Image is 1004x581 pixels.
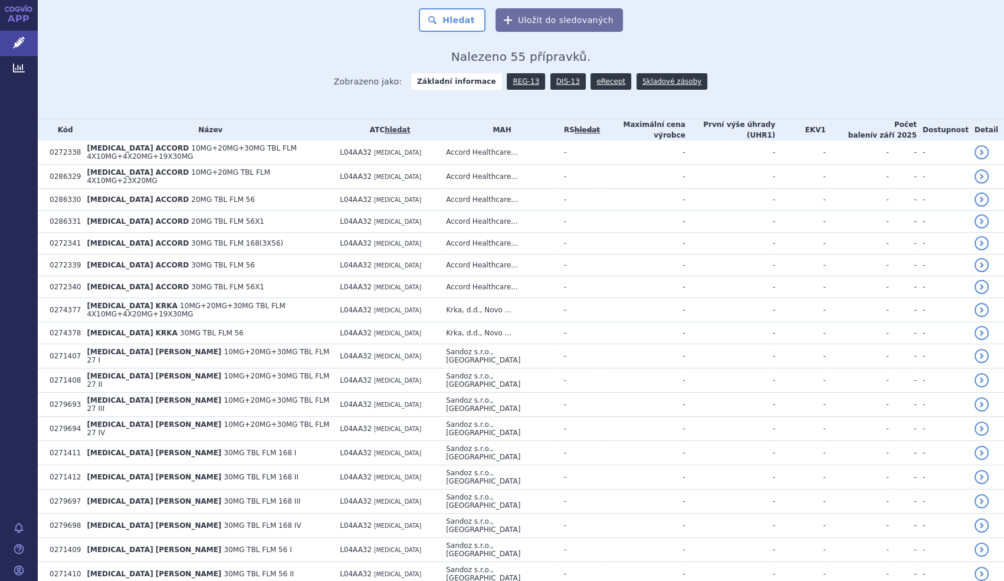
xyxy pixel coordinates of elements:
td: - [685,211,775,233]
span: [MEDICAL_DATA] [374,218,421,225]
span: [MEDICAL_DATA] [374,498,421,505]
th: Detail [969,119,1004,141]
a: vyhledávání neobsahuje žádnou platnou referenční skupinu [575,126,600,134]
a: detail [975,518,989,533]
td: - [775,465,826,489]
td: - [826,254,889,276]
span: [MEDICAL_DATA] [374,284,421,290]
td: - [889,165,917,189]
td: - [558,514,600,538]
span: [MEDICAL_DATA] ACCORD [87,144,189,152]
td: - [775,298,826,322]
th: EKV1 [775,119,826,141]
td: - [917,298,969,322]
span: L04AA32 [340,376,372,384]
th: Maximální cena výrobce [600,119,685,141]
td: - [826,465,889,489]
th: RS [558,119,600,141]
td: - [917,211,969,233]
td: 0271409 [44,538,81,562]
a: detail [975,373,989,387]
td: - [600,344,685,368]
td: - [889,344,917,368]
td: - [889,514,917,538]
a: detail [975,470,989,484]
td: - [558,368,600,393]
td: Sandoz s.r.o., [GEOGRAPHIC_DATA] [440,344,558,368]
a: eRecept [590,73,631,90]
td: - [917,514,969,538]
td: 0272341 [44,233,81,254]
td: - [685,165,775,189]
td: - [558,211,600,233]
span: L04AA32 [340,148,372,156]
td: - [558,441,600,465]
span: 30MG TBL FLM 168 II [224,473,298,481]
td: Sandoz s.r.o., [GEOGRAPHIC_DATA] [440,368,558,393]
td: - [600,298,685,322]
span: L04AA32 [340,306,372,314]
td: - [826,417,889,441]
span: 30MG TBL FLM 56 I [224,546,292,554]
td: - [685,254,775,276]
span: [MEDICAL_DATA] [PERSON_NAME] [87,521,221,530]
span: [MEDICAL_DATA] [374,330,421,337]
span: Nalezeno 55 přípravků. [451,50,591,64]
td: - [685,393,775,417]
td: - [826,344,889,368]
del: hledat [575,126,600,134]
td: - [558,276,600,298]
th: Kód [44,119,81,141]
td: - [889,298,917,322]
strong: Základní informace [411,73,502,90]
td: - [826,489,889,514]
td: - [600,514,685,538]
span: [MEDICAL_DATA] ACCORD [87,261,189,269]
a: detail [975,422,989,436]
span: [MEDICAL_DATA] [PERSON_NAME] [87,396,221,404]
td: Accord Healthcare... [440,233,558,254]
span: 30MG TBL FLM 168 IV [224,521,301,530]
span: 10MG+20MG+30MG TBL FLM 4X10MG+4X20MG+19X30MG [87,144,297,161]
span: [MEDICAL_DATA] [374,571,421,577]
td: - [558,254,600,276]
td: 0271407 [44,344,81,368]
a: detail [975,258,989,272]
td: - [775,538,826,562]
span: 10MG+20MG+30MG TBL FLM 27 II [87,372,329,389]
td: - [826,233,889,254]
td: - [685,189,775,211]
td: 0286331 [44,211,81,233]
span: [MEDICAL_DATA] KRKA [87,302,177,310]
a: detail [975,567,989,581]
span: [MEDICAL_DATA] [374,377,421,384]
td: Accord Healthcare... [440,211,558,233]
span: 30MG TBL FLM 56 II [224,570,294,578]
td: Accord Healthcare... [440,189,558,211]
td: - [558,417,600,441]
th: Dostupnost [917,119,969,141]
span: L04AA32 [340,283,372,291]
td: - [826,368,889,393]
td: - [685,417,775,441]
span: [MEDICAL_DATA] [374,149,421,156]
td: - [600,538,685,562]
span: 30MG TBL FLM 56X1 [191,283,264,291]
td: - [917,254,969,276]
span: 10MG+20MG+30MG TBL FLM 27 III [87,396,329,413]
td: - [600,233,685,254]
span: 30MG TBL FLM 56 [180,329,244,337]
span: [MEDICAL_DATA] [374,262,421,269]
span: [MEDICAL_DATA] ACCORD [87,168,189,177]
td: 0279694 [44,417,81,441]
td: - [775,322,826,344]
td: - [775,211,826,233]
td: - [775,233,826,254]
button: Hledat [419,8,485,32]
span: [MEDICAL_DATA] [374,450,421,456]
td: - [826,514,889,538]
th: MAH [440,119,558,141]
span: [MEDICAL_DATA] ACCORD [87,283,189,291]
a: hledat [385,126,410,134]
span: 20MG TBL FLM 56 [191,195,255,204]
